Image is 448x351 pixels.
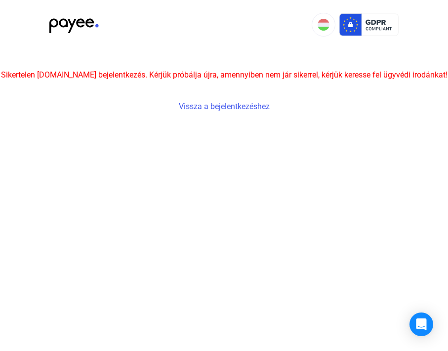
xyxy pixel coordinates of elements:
p: Sikertelen [DOMAIN_NAME] bejelentkezés. Kérjük próbálja újra, amennyiben nem jár sikerrel, kérjük... [1,69,448,81]
img: HU [318,19,329,31]
div: Open Intercom Messenger [409,312,433,336]
img: gdpr [339,13,399,37]
button: HU [312,13,335,37]
a: Vissza a bejelentkezéshez [179,102,270,111]
img: black-payee-blue-dot.svg [49,13,99,33]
